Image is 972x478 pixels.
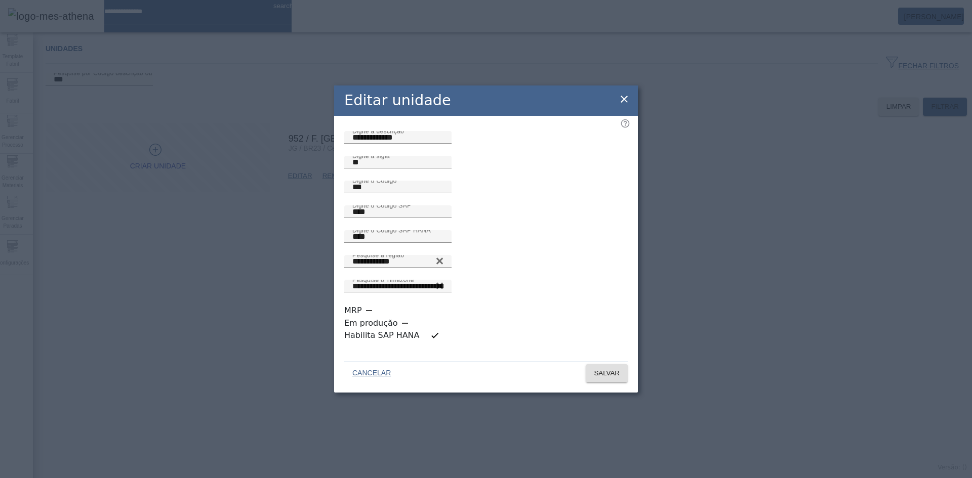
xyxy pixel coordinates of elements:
mat-label: Digite o Código SAP [352,202,412,208]
h2: Editar unidade [344,90,451,111]
mat-label: Digite o Código [352,177,397,184]
mat-label: Digite a sigla [352,152,390,159]
mat-label: Digite a descrição [352,127,404,134]
mat-label: Pesquise o Timezone [352,276,414,283]
button: CANCELAR [344,364,399,382]
label: MRP [344,305,364,317]
input: Number [352,255,443,268]
label: Em produção [344,317,400,329]
mat-label: Pesquise a região [352,251,404,258]
span: SALVAR [594,368,620,378]
label: Habilita SAP HANA [344,329,422,341]
button: SALVAR [586,364,628,382]
input: Number [352,280,443,292]
mat-label: Digite o Código SAP HANA [352,227,431,233]
span: CANCELAR [352,368,391,378]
